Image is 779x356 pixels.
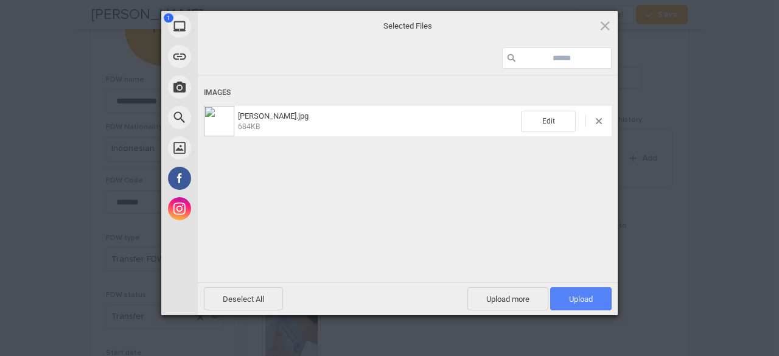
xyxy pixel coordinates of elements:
span: Heni Cholifah.jpg [234,111,521,131]
div: Instagram [161,194,307,224]
div: Take Photo [161,72,307,102]
div: Link (URL) [161,41,307,72]
span: Deselect All [204,287,283,310]
span: 1 [164,13,173,23]
div: My Device [161,11,307,41]
span: Edit [521,111,576,132]
span: Click here or hit ESC to close picker [598,19,612,32]
div: Images [204,82,612,104]
div: Unsplash [161,133,307,163]
span: Upload [550,287,612,310]
span: Upload more [467,287,548,310]
div: Web Search [161,102,307,133]
span: Upload [569,295,593,304]
span: 684KB [238,122,260,131]
span: Selected Files [286,20,529,31]
img: 9c53a859-42d6-40b2-978a-0d9f357c40cd [204,106,234,136]
span: [PERSON_NAME].jpg [238,111,309,120]
div: Facebook [161,163,307,194]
